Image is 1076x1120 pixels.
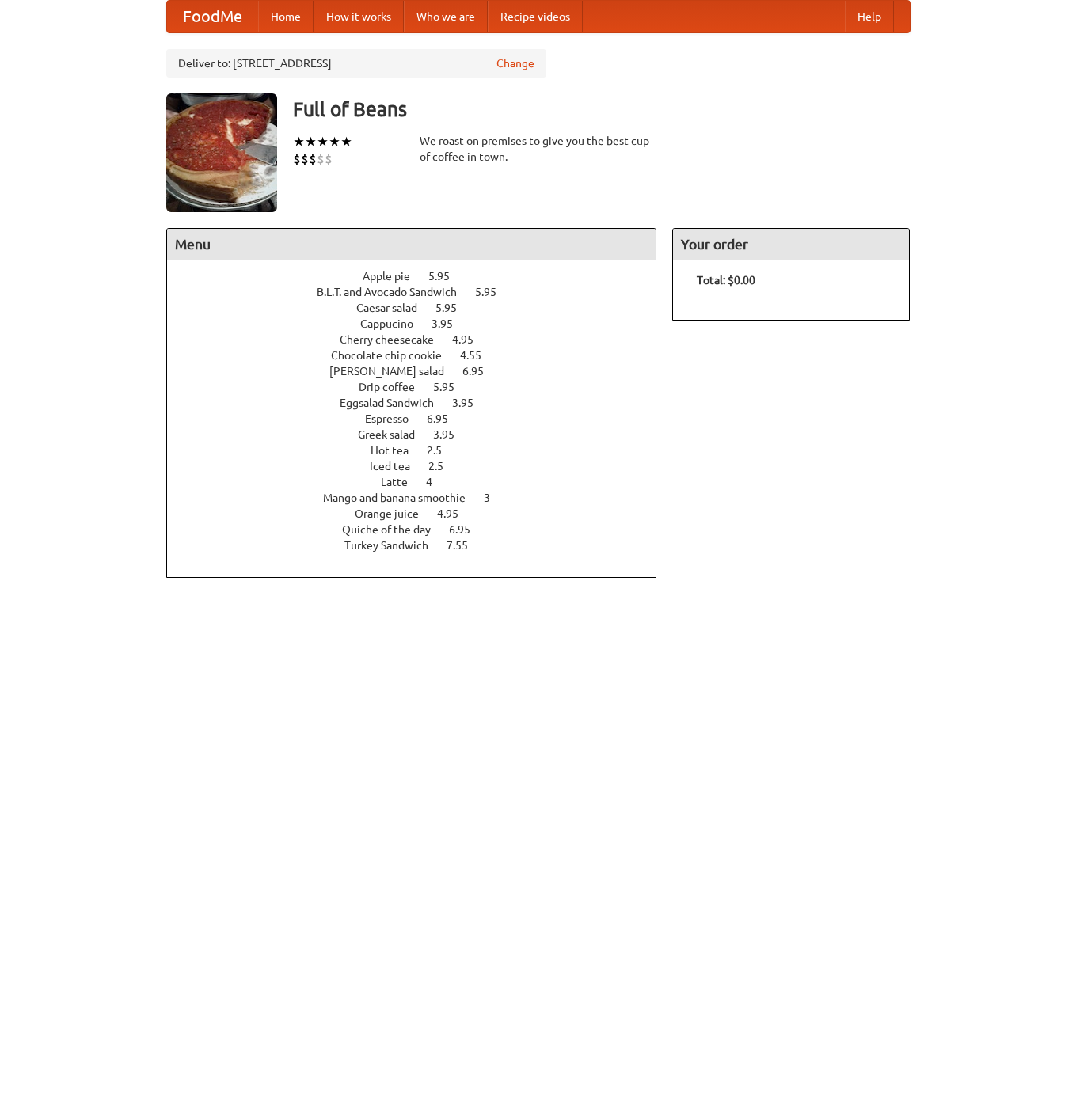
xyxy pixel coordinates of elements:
span: 5.95 [428,270,466,283]
a: Espresso 6.95 [365,412,477,425]
span: Turkey Sandwich [344,539,444,552]
a: Apple pie 5.95 [363,270,479,283]
span: Drip coffee [359,381,431,393]
h4: Menu [167,229,656,260]
h4: Your order [673,229,909,260]
li: ★ [293,133,305,150]
a: Hot tea 2.5 [371,444,471,457]
a: How it works [314,1,404,32]
span: Iced tea [370,460,426,473]
a: FoodMe [167,1,258,32]
a: Chocolate chip cookie 4.55 [331,349,511,362]
li: $ [293,150,301,168]
a: Drip coffee 5.95 [359,381,484,393]
a: Cherry cheesecake 4.95 [340,333,503,346]
a: Greek salad 3.95 [358,428,484,441]
b: Total: $0.00 [697,274,755,287]
span: 6.95 [427,412,464,425]
span: 5.95 [435,302,473,314]
a: Mango and banana smoothie 3 [323,492,519,504]
span: 4.55 [460,349,497,362]
li: ★ [317,133,329,150]
span: 2.5 [428,460,459,473]
span: B.L.T. and Avocado Sandwich [317,286,473,298]
a: Help [845,1,894,32]
span: Latte [381,476,424,488]
span: Eggsalad Sandwich [340,397,450,409]
a: Quiche of the day 6.95 [342,523,500,536]
span: 3.95 [452,397,489,409]
a: B.L.T. and Avocado Sandwich 5.95 [317,286,526,298]
span: 4.95 [437,507,474,520]
span: Espresso [365,412,424,425]
li: $ [325,150,333,168]
span: Quiche of the day [342,523,447,536]
a: Latte 4 [381,476,462,488]
span: Chocolate chip cookie [331,349,458,362]
span: 4.95 [452,333,489,346]
span: [PERSON_NAME] salad [329,365,460,378]
span: 6.95 [449,523,486,536]
div: We roast on premises to give you the best cup of coffee in town. [420,133,657,165]
a: Cappucino 3.95 [360,317,482,330]
img: angular.jpg [166,93,277,212]
li: $ [309,150,317,168]
li: ★ [305,133,317,150]
a: Iced tea 2.5 [370,460,473,473]
a: Recipe videos [488,1,583,32]
li: ★ [329,133,340,150]
span: Cappucino [360,317,429,330]
span: 7.55 [447,539,484,552]
a: Home [258,1,314,32]
li: $ [301,150,309,168]
a: Orange juice 4.95 [355,507,488,520]
span: Orange juice [355,507,435,520]
span: 3.95 [432,317,469,330]
span: 4 [426,476,448,488]
span: 6.95 [462,365,500,378]
span: Hot tea [371,444,424,457]
span: Apple pie [363,270,426,283]
a: Turkey Sandwich 7.55 [344,539,497,552]
li: ★ [340,133,352,150]
a: Caesar salad 5.95 [356,302,486,314]
span: 2.5 [427,444,458,457]
h3: Full of Beans [293,93,911,125]
span: 3 [484,492,506,504]
a: [PERSON_NAME] salad 6.95 [329,365,513,378]
a: Change [496,55,534,71]
a: Who we are [404,1,488,32]
span: 5.95 [433,381,470,393]
span: Greek salad [358,428,431,441]
span: Cherry cheesecake [340,333,450,346]
div: Deliver to: [STREET_ADDRESS] [166,49,546,78]
span: Caesar salad [356,302,433,314]
span: 5.95 [475,286,512,298]
span: 3.95 [433,428,470,441]
li: $ [317,150,325,168]
span: Mango and banana smoothie [323,492,481,504]
a: Eggsalad Sandwich 3.95 [340,397,503,409]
